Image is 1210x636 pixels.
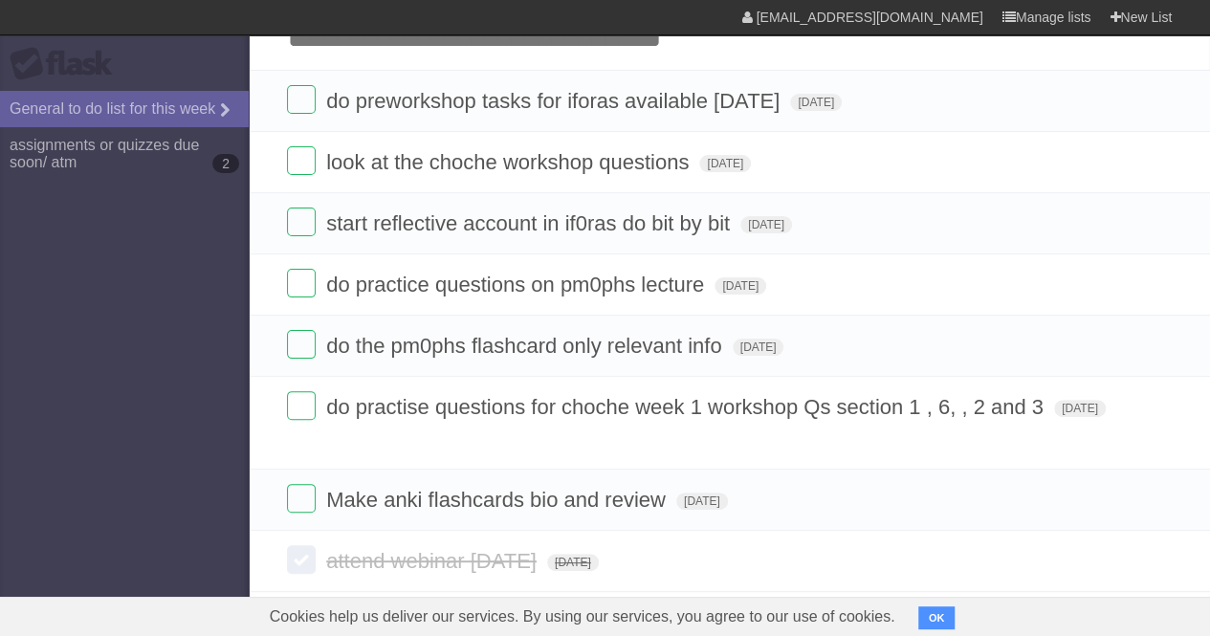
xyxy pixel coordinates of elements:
[212,154,239,173] b: 2
[1054,400,1106,417] span: [DATE]
[287,391,316,420] label: Done
[287,330,316,359] label: Done
[676,493,728,510] span: [DATE]
[326,549,541,573] span: attend webinar [DATE]
[326,89,784,113] span: do preworkshop tasks for iforas available [DATE]
[326,211,735,235] span: start reflective account in if0ras do bit by bit
[326,334,726,358] span: do the pm0phs flashcard only relevant info
[10,47,124,81] div: Flask
[715,277,766,295] span: [DATE]
[287,269,316,297] label: Done
[740,216,792,233] span: [DATE]
[326,150,693,174] span: look at the choche workshop questions
[326,395,1048,419] span: do practise questions for choche week 1 workshop Qs section 1 , 6, , 2 and 3
[287,545,316,574] label: Done
[699,155,751,172] span: [DATE]
[287,85,316,114] label: Done
[251,598,914,636] span: Cookies help us deliver our services. By using our services, you agree to our use of cookies.
[547,554,599,571] span: [DATE]
[326,488,671,512] span: Make anki flashcards bio and review
[287,146,316,175] label: Done
[287,208,316,236] label: Done
[326,273,709,296] span: do practice questions on pm0phs lecture
[918,606,956,629] button: OK
[733,339,784,356] span: [DATE]
[790,94,842,111] span: [DATE]
[287,484,316,513] label: Done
